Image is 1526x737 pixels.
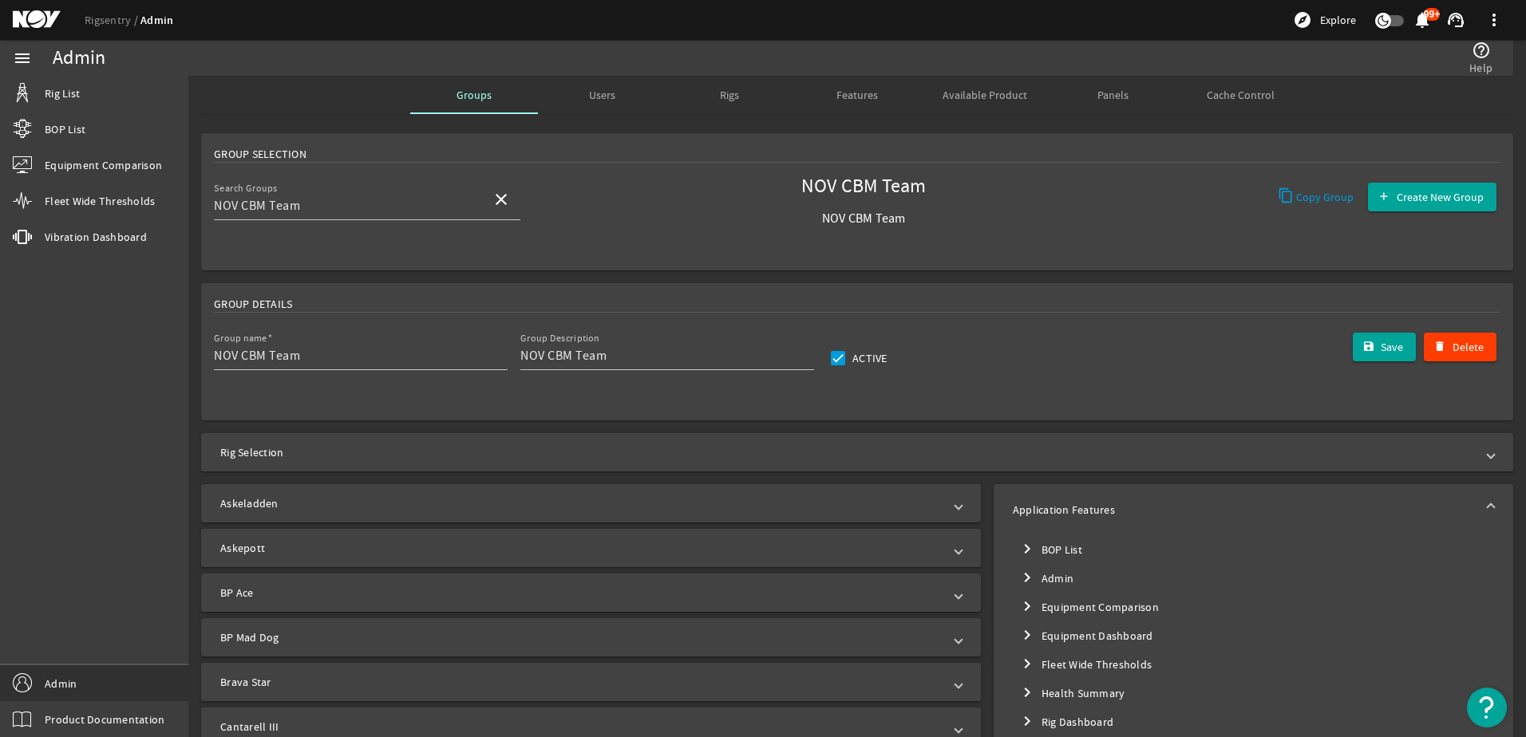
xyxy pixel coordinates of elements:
[85,13,140,27] a: Rigsentry
[220,540,943,556] mat-panel-title: Askepott
[1207,89,1275,100] span: Cache Control
[1287,7,1362,33] button: Explore
[201,618,981,656] mat-expansion-panel-header: BP Mad Dog
[201,573,981,612] mat-expansion-panel-header: BP Ace
[994,484,1513,535] mat-expansion-panel-header: Application Features
[1013,650,1042,679] button: Toggle Fleet Wide Thresholds
[1013,679,1042,707] button: Toggle Health Summary
[1381,339,1403,355] span: Save
[201,433,1513,471] mat-expansion-panel-header: Rig Selection
[1018,654,1037,673] mat-icon: chevron_right
[1097,89,1129,100] span: Panels
[13,227,32,246] mat-icon: vibration
[45,676,77,692] span: Admin
[457,89,492,100] span: Groups
[220,629,943,645] mat-panel-title: BP Mad Dog
[1013,535,1494,564] mat-tree-node: BOP List
[1296,189,1354,205] span: Copy Group
[45,229,147,245] span: Vibration Dashboard
[1013,564,1042,593] button: Toggle Admin
[1018,539,1037,558] mat-icon: chevron_right
[520,333,599,345] mat-label: Group Description
[836,89,878,100] span: Features
[1018,711,1037,731] mat-icon: chevron_right
[1013,535,1042,564] button: Toggle BOP List
[1013,593,1494,621] mat-tree-node: Equipment Comparison
[1424,333,1496,361] button: Delete
[1013,707,1042,736] button: Toggle Rig Dashboard
[1013,650,1494,679] mat-tree-node: Fleet Wide Thresholds
[943,89,1027,100] span: Available Product
[45,85,80,101] span: Rig List
[220,719,943,735] mat-panel-title: Cantarell III
[1446,10,1465,30] mat-icon: support_agent
[220,674,943,690] mat-panel-title: Brava Star
[1271,183,1361,211] button: Copy Group
[492,190,511,209] mat-icon: close
[220,495,943,511] mat-panel-title: Askeladden
[1013,593,1042,621] button: Toggle Equipment Comparison
[214,196,479,215] input: Search
[201,484,981,522] mat-expansion-panel-header: Askeladden
[1018,597,1037,616] mat-icon: chevron_right
[220,585,943,601] mat-panel-title: BP Ace
[1413,10,1432,30] mat-icon: notifications
[53,50,105,66] div: Admin
[1013,621,1494,650] mat-tree-node: Equipment Dashboard
[1467,688,1507,727] button: Open Resource Center
[45,193,155,209] span: Fleet Wide Thresholds
[214,296,292,312] span: Group Details
[589,89,615,100] span: Users
[140,13,173,28] a: Admin
[13,49,32,68] mat-icon: menu
[1013,564,1494,593] mat-tree-node: Admin
[1013,621,1042,650] button: Toggle Equipment Dashboard
[1013,679,1494,707] mat-tree-node: Health Summary
[214,146,306,162] span: Group Selection
[710,211,1017,227] span: NOV CBM Team
[45,121,85,137] span: BOP List
[1293,10,1312,30] mat-icon: explore
[201,529,981,567] mat-expansion-panel-header: Askepott
[214,183,278,195] mat-label: Search Groups
[1475,1,1513,39] button: more_vert
[1368,183,1496,211] button: Create New Group
[1413,12,1430,29] button: 99+
[720,89,739,100] span: Rigs
[1013,502,1475,518] mat-panel-title: Application Features
[45,157,162,173] span: Equipment Comparison
[1018,568,1037,587] mat-icon: chevron_right
[45,711,164,727] span: Product Documentation
[201,663,981,701] mat-expansion-panel-header: Brava Star
[1320,12,1356,28] span: Explore
[214,333,267,345] mat-label: Group name
[1353,333,1417,361] button: Save
[710,179,1017,195] span: NOV CBM Team
[1453,339,1484,355] span: Delete
[1472,41,1491,60] mat-icon: help_outline
[849,350,888,366] label: Active
[1397,189,1484,205] span: Create New Group
[1018,625,1037,644] mat-icon: chevron_right
[1018,683,1037,702] mat-icon: chevron_right
[1469,60,1492,76] span: Help
[1013,707,1494,736] mat-tree-node: Rig Dashboard
[220,444,1475,460] mat-panel-title: Rig Selection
